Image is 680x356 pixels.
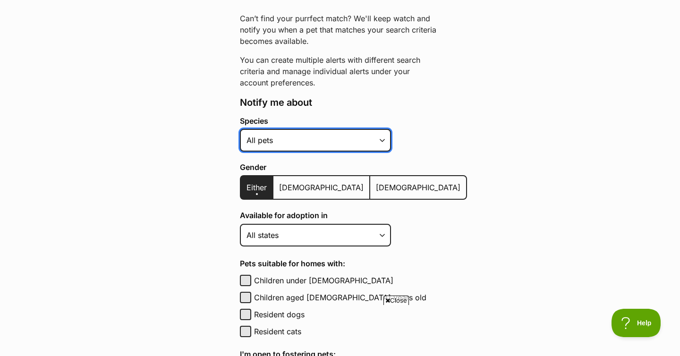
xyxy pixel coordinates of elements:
[240,97,312,108] span: Notify me about
[240,54,440,88] p: You can create multiple alerts with different search criteria and manage individual alerts under ...
[279,183,364,192] span: [DEMOGRAPHIC_DATA]
[612,309,661,337] iframe: Help Scout Beacon - Open
[240,211,467,220] label: Available for adoption in
[254,275,467,286] label: Children under [DEMOGRAPHIC_DATA]
[240,13,440,47] p: Can’t find your purrfect match? We'll keep watch and notify you when a pet that matches your sear...
[246,183,267,192] span: Either
[376,183,460,192] span: [DEMOGRAPHIC_DATA]
[240,163,467,171] label: Gender
[168,309,512,351] iframe: Advertisement
[240,117,467,125] label: Species
[254,292,467,303] label: Children aged [DEMOGRAPHIC_DATA] years old
[383,296,409,305] span: Close
[240,258,467,269] h4: Pets suitable for homes with:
